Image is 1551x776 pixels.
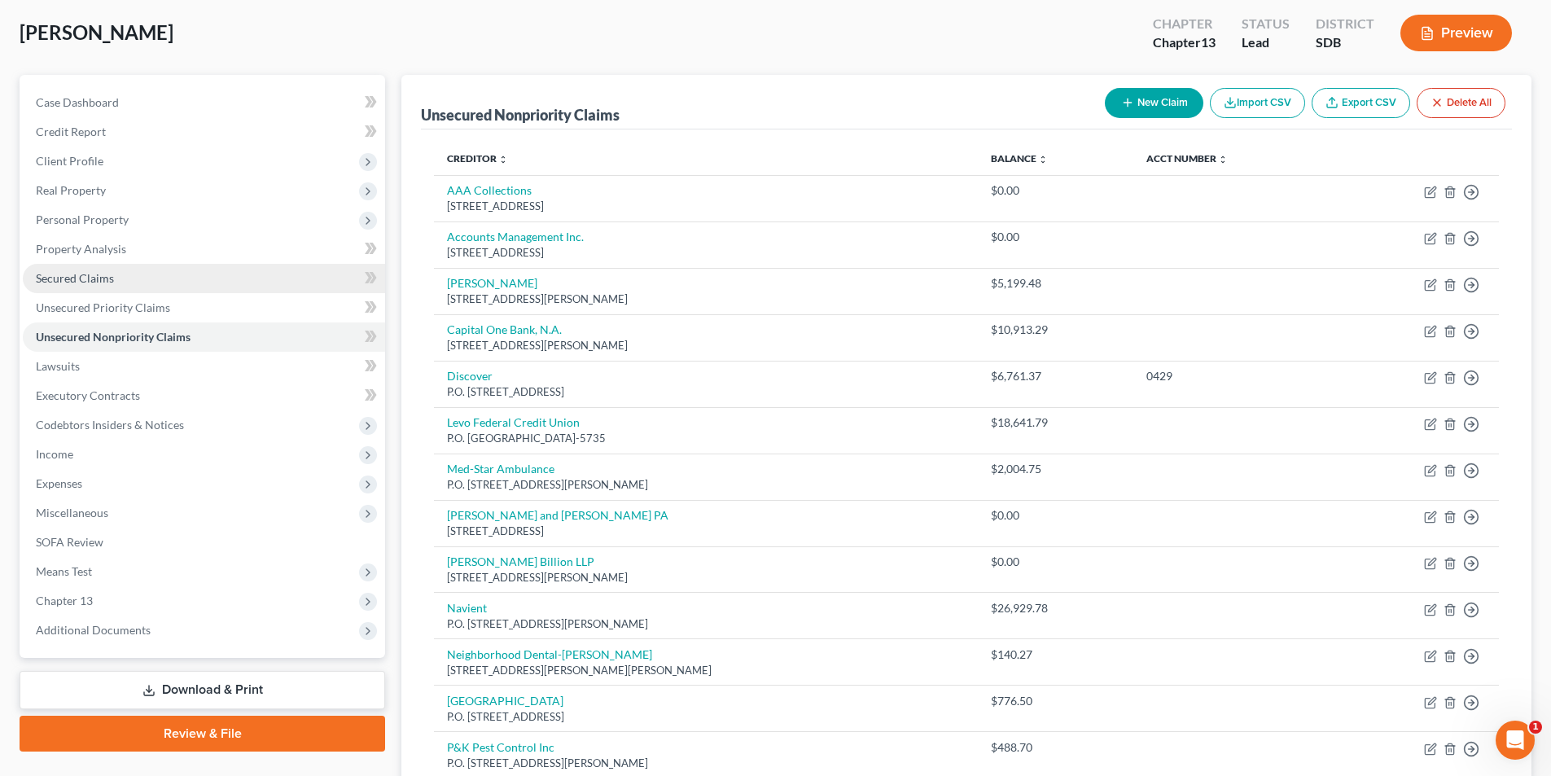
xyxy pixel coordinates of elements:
[36,213,129,226] span: Personal Property
[447,709,965,725] div: P.O. [STREET_ADDRESS]
[991,152,1048,164] a: Balance unfold_more
[447,756,965,771] div: P.O. [STREET_ADDRESS][PERSON_NAME]
[36,447,73,461] span: Income
[991,275,1120,292] div: $5,199.48
[447,230,584,243] a: Accounts Management Inc.
[498,155,508,164] i: unfold_more
[36,183,106,197] span: Real Property
[447,384,965,400] div: P.O. [STREET_ADDRESS]
[447,616,965,632] div: P.O. [STREET_ADDRESS][PERSON_NAME]
[447,199,965,214] div: [STREET_ADDRESS]
[447,601,487,615] a: Navient
[36,359,80,373] span: Lawsuits
[991,461,1120,477] div: $2,004.75
[447,322,562,336] a: Capital One Bank, N.A.
[1316,15,1374,33] div: District
[20,716,385,752] a: Review & File
[991,693,1120,709] div: $776.50
[1218,155,1228,164] i: unfold_more
[447,462,554,476] a: Med-Star Ambulance
[447,183,532,197] a: AAA Collections
[1400,15,1512,51] button: Preview
[991,322,1120,338] div: $10,913.29
[1105,88,1203,118] button: New Claim
[447,694,563,708] a: [GEOGRAPHIC_DATA]
[447,570,965,585] div: [STREET_ADDRESS][PERSON_NAME]
[447,740,554,754] a: P&K Pest Control Inc
[991,414,1120,431] div: $18,641.79
[23,381,385,410] a: Executory Contracts
[447,647,652,661] a: Neighborhood Dental-[PERSON_NAME]
[36,535,103,549] span: SOFA Review
[447,245,965,261] div: [STREET_ADDRESS]
[36,594,93,607] span: Chapter 13
[36,564,92,578] span: Means Test
[1146,368,1321,384] div: 0429
[447,524,965,539] div: [STREET_ADDRESS]
[23,117,385,147] a: Credit Report
[36,300,170,314] span: Unsecured Priority Claims
[447,555,594,568] a: [PERSON_NAME] Billion LLP
[991,647,1120,663] div: $140.27
[447,508,668,522] a: [PERSON_NAME] and [PERSON_NAME] PA
[36,623,151,637] span: Additional Documents
[36,330,191,344] span: Unsecured Nonpriority Claims
[991,507,1120,524] div: $0.00
[23,264,385,293] a: Secured Claims
[447,338,965,353] div: [STREET_ADDRESS][PERSON_NAME]
[36,476,82,490] span: Expenses
[23,235,385,264] a: Property Analysis
[36,125,106,138] span: Credit Report
[447,415,580,429] a: Levo Federal Credit Union
[1038,155,1048,164] i: unfold_more
[1529,721,1542,734] span: 1
[1496,721,1535,760] iframe: Intercom live chat
[991,739,1120,756] div: $488.70
[1153,33,1216,52] div: Chapter
[36,95,119,109] span: Case Dashboard
[23,293,385,322] a: Unsecured Priority Claims
[1210,88,1305,118] button: Import CSV
[447,292,965,307] div: [STREET_ADDRESS][PERSON_NAME]
[1312,88,1410,118] a: Export CSV
[447,152,508,164] a: Creditor unfold_more
[1316,33,1374,52] div: SDB
[1242,15,1290,33] div: Status
[23,322,385,352] a: Unsecured Nonpriority Claims
[991,229,1120,245] div: $0.00
[447,663,965,678] div: [STREET_ADDRESS][PERSON_NAME][PERSON_NAME]
[1153,15,1216,33] div: Chapter
[36,271,114,285] span: Secured Claims
[1201,34,1216,50] span: 13
[36,388,140,402] span: Executory Contracts
[20,671,385,709] a: Download & Print
[36,418,184,432] span: Codebtors Insiders & Notices
[1242,33,1290,52] div: Lead
[991,182,1120,199] div: $0.00
[36,506,108,520] span: Miscellaneous
[447,276,537,290] a: [PERSON_NAME]
[36,154,103,168] span: Client Profile
[23,88,385,117] a: Case Dashboard
[991,600,1120,616] div: $26,929.78
[991,368,1120,384] div: $6,761.37
[1417,88,1505,118] button: Delete All
[23,528,385,557] a: SOFA Review
[447,477,965,493] div: P.O. [STREET_ADDRESS][PERSON_NAME]
[447,369,493,383] a: Discover
[23,352,385,381] a: Lawsuits
[36,242,126,256] span: Property Analysis
[20,20,173,44] span: [PERSON_NAME]
[1146,152,1228,164] a: Acct Number unfold_more
[991,554,1120,570] div: $0.00
[447,431,965,446] div: P.O. [GEOGRAPHIC_DATA]-5735
[421,105,620,125] div: Unsecured Nonpriority Claims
